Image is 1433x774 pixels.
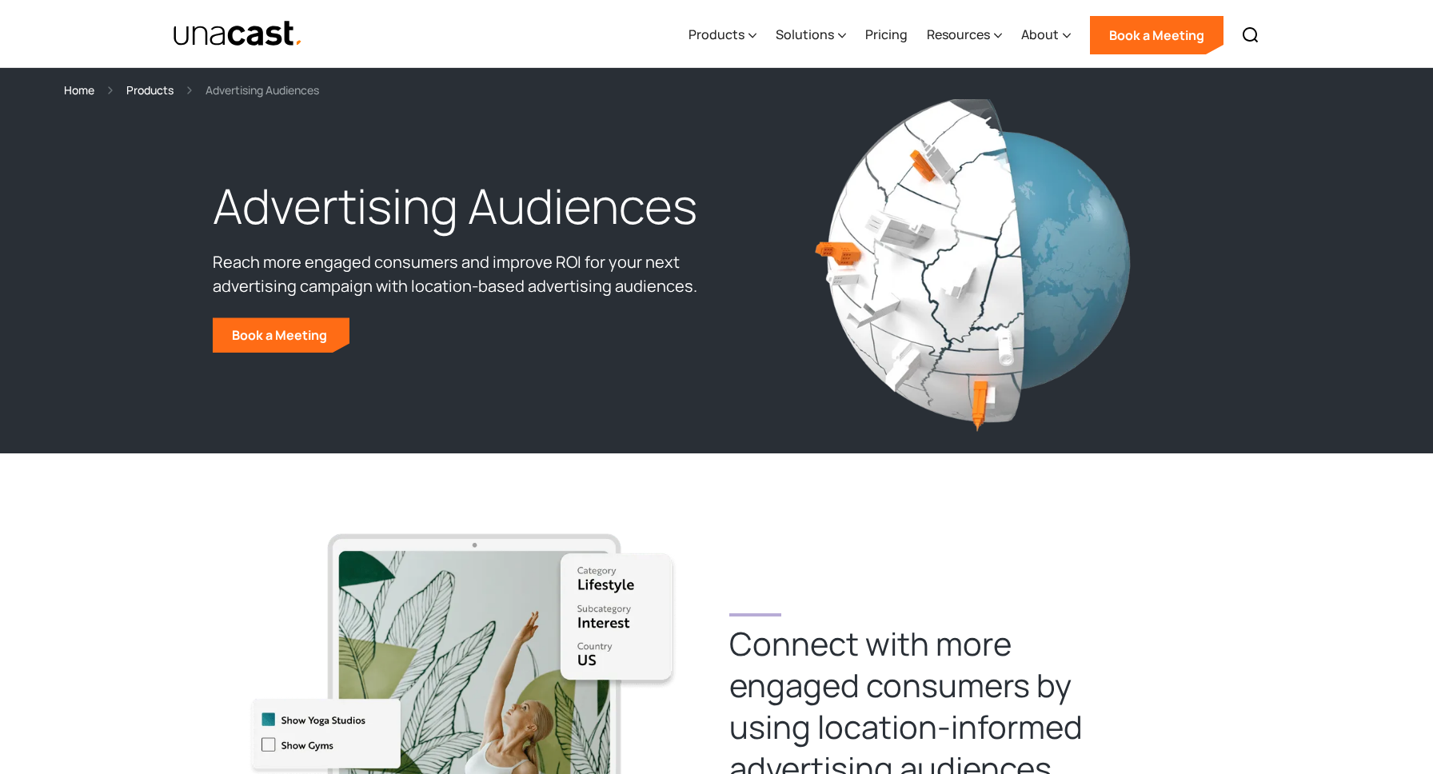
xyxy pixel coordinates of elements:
a: Book a Meeting [213,317,349,353]
div: Products [689,25,744,44]
div: Solutions [776,25,834,44]
img: Unacast text logo [173,20,303,48]
img: location data visual, globe [812,93,1132,433]
div: Solutions [776,2,846,68]
div: Resources [927,2,1002,68]
div: About [1021,2,1071,68]
p: Reach more engaged consumers and improve ROI for your next advertising campaign with location-bas... [213,250,709,298]
a: Products [126,81,174,99]
img: Search icon [1241,26,1260,45]
div: About [1021,25,1059,44]
a: Book a Meeting [1090,16,1223,54]
a: Pricing [865,2,908,68]
a: home [173,20,303,48]
div: Products [689,2,756,68]
h1: Advertising Audiences [213,174,709,238]
div: Advertising Audiences [206,81,319,99]
a: Home [64,81,94,99]
div: Resources [927,25,990,44]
